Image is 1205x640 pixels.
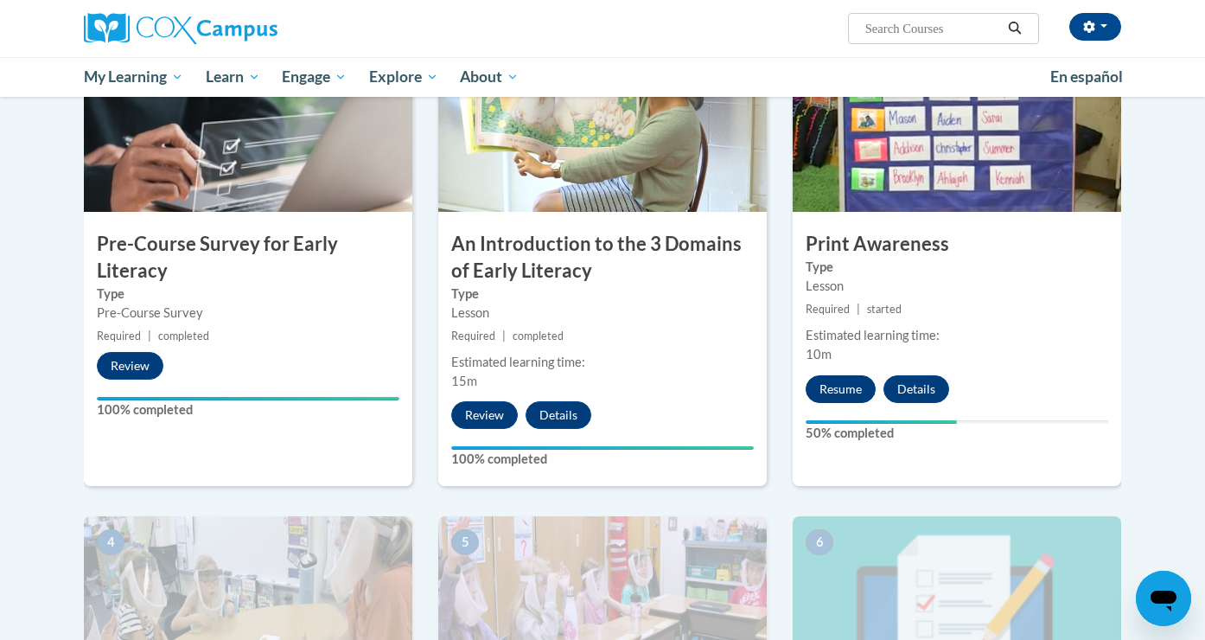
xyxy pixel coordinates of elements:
[97,397,399,400] div: Your progress
[97,529,124,555] span: 4
[451,450,754,469] label: 100% completed
[97,330,141,342] span: Required
[502,330,506,342] span: |
[1002,18,1028,39] button: Search
[58,57,1147,97] div: Main menu
[806,326,1108,345] div: Estimated learning time:
[84,231,412,285] h3: Pre-Course Survey for Early Literacy
[806,375,876,403] button: Resume
[867,303,902,316] span: started
[438,39,767,212] img: Course Image
[194,57,271,97] a: Learn
[97,285,399,304] label: Type
[864,18,1002,39] input: Search Courses
[451,285,754,304] label: Type
[73,57,194,97] a: My Learning
[806,420,957,424] div: Your progress
[883,375,949,403] button: Details
[857,303,860,316] span: |
[793,39,1121,212] img: Course Image
[806,347,832,362] span: 10m
[97,352,163,380] button: Review
[806,258,1108,277] label: Type
[148,330,151,342] span: |
[451,446,754,450] div: Your progress
[806,529,833,555] span: 6
[806,424,1108,443] label: 50% completed
[451,330,495,342] span: Required
[460,67,519,87] span: About
[1039,59,1134,95] a: En español
[1069,13,1121,41] button: Account Settings
[451,304,754,323] div: Lesson
[271,57,358,97] a: Engage
[282,67,347,87] span: Engage
[206,67,260,87] span: Learn
[451,353,754,372] div: Estimated learning time:
[1050,67,1123,86] span: En español
[806,303,850,316] span: Required
[97,304,399,323] div: Pre-Course Survey
[438,231,767,285] h3: An Introduction to the 3 Domains of Early Literacy
[84,13,277,44] img: Cox Campus
[451,529,479,555] span: 5
[513,330,564,342] span: completed
[793,231,1121,258] h3: Print Awareness
[451,374,477,388] span: 15m
[84,13,412,44] a: Cox Campus
[84,39,412,212] img: Course Image
[158,330,209,342] span: completed
[97,400,399,419] label: 100% completed
[84,67,183,87] span: My Learning
[449,57,531,97] a: About
[451,401,518,429] button: Review
[806,277,1108,296] div: Lesson
[369,67,438,87] span: Explore
[358,57,449,97] a: Explore
[1136,571,1191,626] iframe: Button to launch messaging window
[526,401,591,429] button: Details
